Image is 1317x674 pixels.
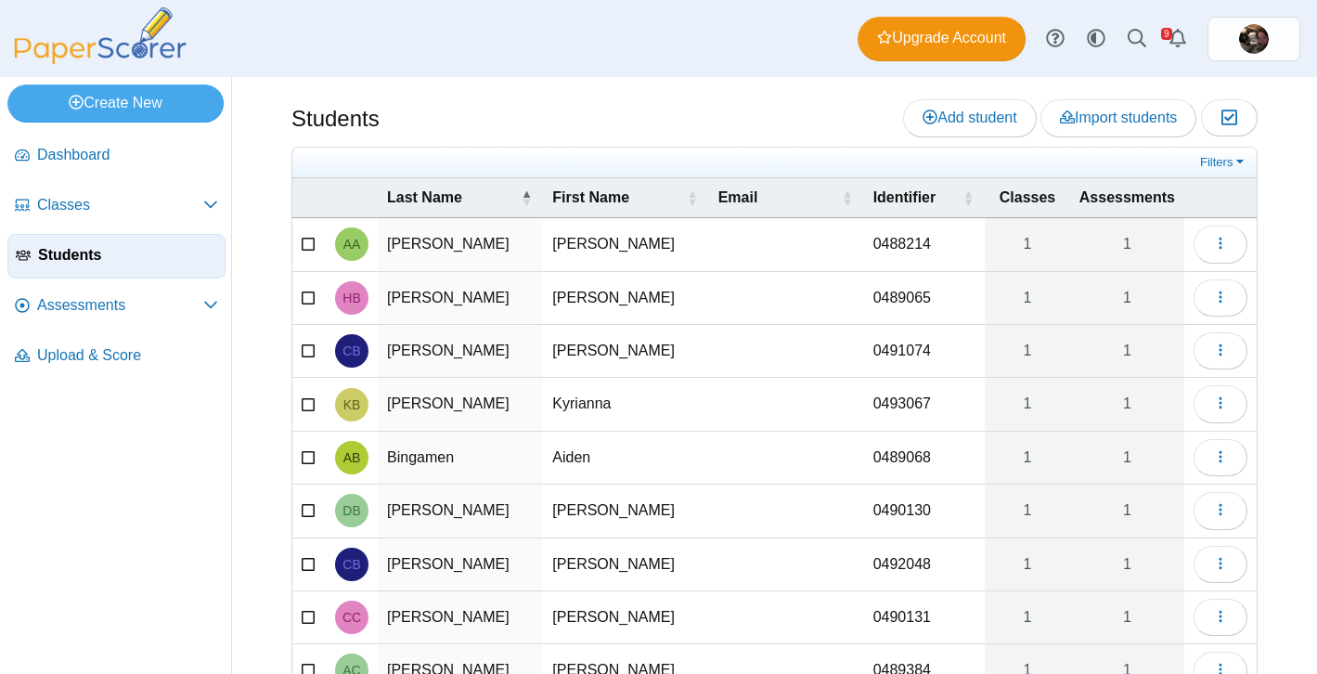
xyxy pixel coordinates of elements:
[7,51,193,67] a: PaperScorer
[864,218,986,271] td: 0488214
[342,292,360,305] span: Hanna Barlett
[687,178,698,217] span: First Name : Activate to sort
[1195,153,1252,172] a: Filters
[985,378,1070,430] a: 1
[552,189,629,205] span: First Name
[985,538,1070,590] a: 1
[877,28,1006,48] span: Upgrade Account
[7,234,226,279] a: Students
[291,103,380,135] h1: Students
[903,99,1036,136] a: Add student
[378,272,543,325] td: [PERSON_NAME]
[985,591,1070,643] a: 1
[1040,99,1196,136] a: Import students
[842,178,853,217] span: Email : Activate to sort
[37,295,203,316] span: Assessments
[37,145,218,165] span: Dashboard
[378,538,543,591] td: [PERSON_NAME]
[378,432,543,485] td: Bingamen
[718,189,758,205] span: Email
[543,325,708,378] td: [PERSON_NAME]
[1070,538,1184,590] a: 1
[387,189,462,205] span: Last Name
[985,272,1070,324] a: 1
[342,344,360,357] span: Connor Basile
[985,485,1070,537] a: 1
[543,378,708,431] td: Kyrianna
[864,272,986,325] td: 0489065
[7,7,193,64] img: PaperScorer
[1239,24,1269,54] span: Alissa Packer
[1157,19,1198,59] a: Alerts
[1060,110,1177,125] span: Import students
[1070,325,1184,377] a: 1
[864,325,986,378] td: 0491074
[342,504,360,517] span: Dylan Breighner
[985,218,1070,270] a: 1
[378,325,543,378] td: [PERSON_NAME]
[378,591,543,644] td: [PERSON_NAME]
[7,284,226,329] a: Assessments
[543,218,708,271] td: [PERSON_NAME]
[342,558,360,571] span: Carter Burton
[1239,24,1269,54] img: ps.jo0vLZGqkczVgVaR
[1000,189,1056,205] span: Classes
[1070,591,1184,643] a: 1
[37,195,203,215] span: Classes
[7,134,226,178] a: Dashboard
[864,538,986,591] td: 0492048
[1070,432,1184,484] a: 1
[543,538,708,591] td: [PERSON_NAME]
[7,184,226,228] a: Classes
[543,272,708,325] td: [PERSON_NAME]
[1070,378,1184,430] a: 1
[864,591,986,644] td: 0490131
[1070,272,1184,324] a: 1
[923,110,1016,125] span: Add student
[342,611,361,624] span: Camille Castillo
[864,432,986,485] td: 0489068
[7,334,226,379] a: Upload & Score
[1070,218,1184,270] a: 1
[543,432,708,485] td: Aiden
[1070,485,1184,537] a: 1
[864,485,986,538] td: 0490130
[962,178,974,217] span: Identifier : Activate to sort
[378,378,543,431] td: [PERSON_NAME]
[38,245,217,266] span: Students
[521,178,532,217] span: Last Name : Activate to invert sorting
[343,398,361,411] span: Kyrianna Baumert
[985,325,1070,377] a: 1
[7,84,224,122] a: Create New
[1079,189,1175,205] span: Assessments
[543,591,708,644] td: [PERSON_NAME]
[378,485,543,538] td: [PERSON_NAME]
[378,218,543,271] td: [PERSON_NAME]
[343,451,361,464] span: Aiden Bingamen
[37,345,218,366] span: Upload & Score
[543,485,708,538] td: [PERSON_NAME]
[873,189,936,205] span: Identifier
[858,17,1026,61] a: Upgrade Account
[985,432,1070,484] a: 1
[1207,17,1300,61] a: ps.jo0vLZGqkczVgVaR
[864,378,986,431] td: 0493067
[343,238,361,251] span: Abigail Abigail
